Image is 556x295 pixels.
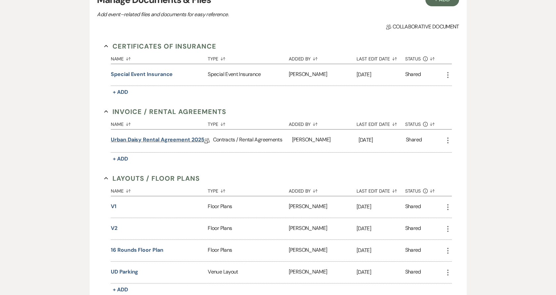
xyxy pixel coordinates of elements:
div: Shared [406,136,422,146]
span: Status [405,122,421,127]
div: Shared [405,70,421,79]
button: + Add [111,88,130,97]
div: Floor Plans [208,240,288,261]
button: Status [405,117,444,129]
button: Name [111,117,208,129]
button: Type [208,117,288,129]
p: [DATE] [357,224,405,233]
div: [PERSON_NAME] [289,218,357,240]
p: Add event–related files and documents for easy reference. [97,10,328,19]
button: + Add [111,285,130,294]
button: Last Edit Date [357,51,405,64]
button: 16 rounds floor plan [111,246,163,254]
div: Floor Plans [208,196,288,218]
span: + Add [113,155,128,162]
p: [DATE] [357,268,405,277]
a: Urban Daisy Rental Agreement 2025 [111,136,204,146]
div: Venue Layout [208,262,288,283]
button: Name [111,51,208,64]
div: [PERSON_NAME] [292,129,359,152]
p: [DATE] [357,246,405,255]
span: Collaborative document [386,23,459,31]
button: Added By [289,51,357,64]
div: [PERSON_NAME] [289,64,357,86]
div: [PERSON_NAME] [289,262,357,283]
div: Shared [405,246,421,255]
button: Layouts / Floor Plans [104,173,200,183]
button: Status [405,183,444,196]
span: Status [405,189,421,193]
button: Status [405,51,444,64]
div: Floor Plans [208,218,288,240]
span: + Add [113,286,128,293]
button: Name [111,183,208,196]
div: Special Event Insurance [208,64,288,86]
span: + Add [113,89,128,95]
button: V1 [111,203,116,210]
div: Shared [405,203,421,211]
button: Added By [289,117,357,129]
p: [DATE] [359,136,406,144]
div: Shared [405,268,421,277]
button: Type [208,51,288,64]
div: Contracts / Rental Agreements [213,129,292,152]
button: Last Edit Date [357,183,405,196]
button: Certificates of Insurance [104,41,216,51]
button: special event insurance [111,70,173,78]
button: Added By [289,183,357,196]
div: [PERSON_NAME] [289,196,357,218]
button: UD Parking [111,268,138,276]
div: Shared [405,224,421,233]
button: Invoice / Rental Agreements [104,107,226,117]
p: [DATE] [357,70,405,79]
p: [DATE] [357,203,405,211]
button: V2 [111,224,117,232]
button: Last Edit Date [357,117,405,129]
button: Type [208,183,288,196]
button: + Add [111,154,130,164]
span: Status [405,56,421,61]
div: [PERSON_NAME] [289,240,357,261]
